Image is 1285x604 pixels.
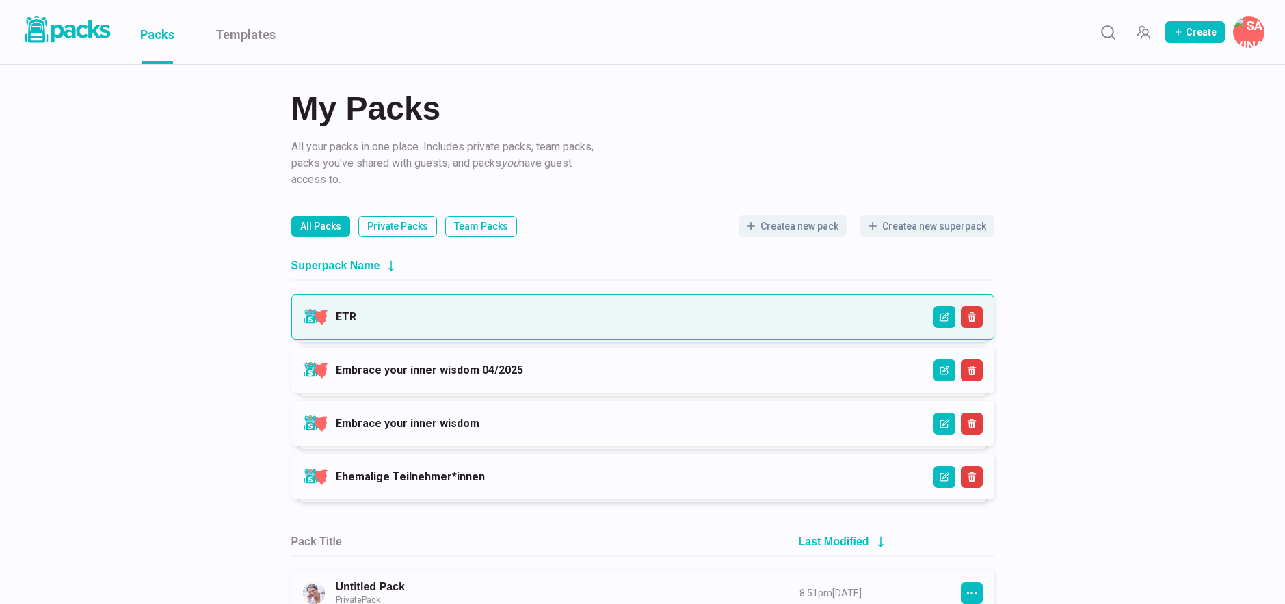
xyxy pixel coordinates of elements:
[961,306,983,328] button: Delete Superpack
[291,259,380,272] h2: Superpack Name
[300,219,341,234] p: All Packs
[291,92,994,125] h2: My Packs
[961,359,983,381] button: Delete Superpack
[21,14,113,51] a: Packs logo
[933,359,955,381] button: Edit
[933,466,955,488] button: Edit
[933,413,955,435] button: Edit
[961,466,983,488] button: Delete Superpack
[454,219,508,234] p: Team Packs
[21,14,113,46] img: Packs logo
[501,156,519,169] i: you
[291,139,599,188] p: All your packs in one place. Includes private packs, team packs, packs you've shared with guests,...
[1094,18,1122,46] button: Search
[1130,18,1157,46] button: Manage Team Invites
[1165,21,1225,43] button: Create Pack
[367,219,428,234] p: Private Packs
[799,535,869,548] h2: Last Modified
[961,413,983,435] button: Delete Superpack
[1233,16,1264,48] button: Savina Tilmann
[739,215,847,237] button: Createa new pack
[933,306,955,328] button: Edit
[860,215,994,237] button: Createa new superpack
[291,535,342,548] h2: Pack Title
